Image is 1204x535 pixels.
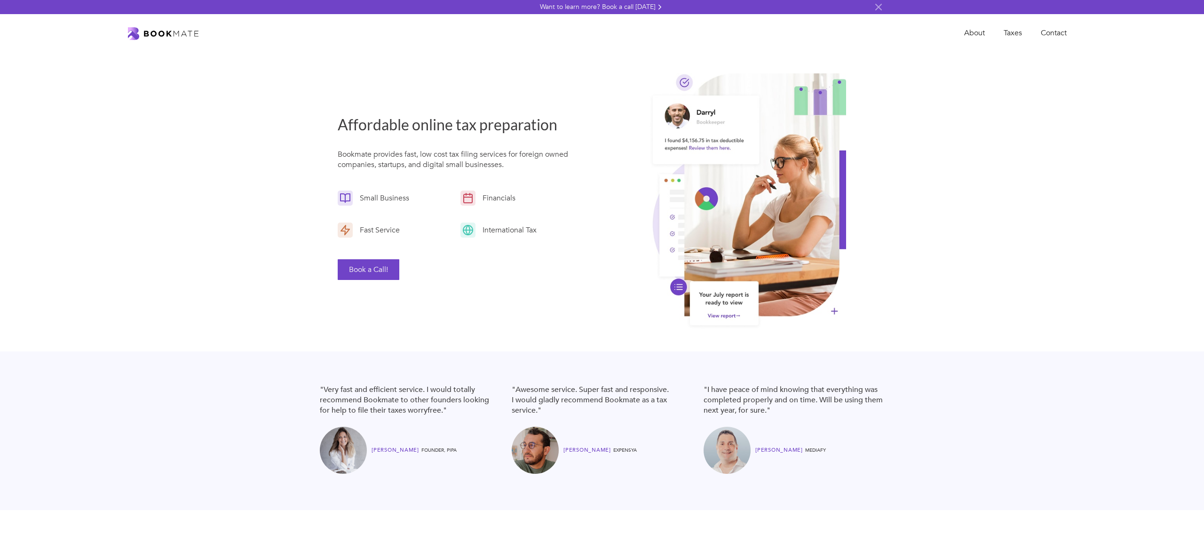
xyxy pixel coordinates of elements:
div: International Tax [475,225,539,235]
a: Taxes [994,24,1031,43]
div: Fast Service [353,225,402,235]
a: Contact [1031,24,1076,43]
button: Book a Call! [338,259,399,280]
blockquote: "I have peace of mind knowing that everything was completed properly and on time. Will be using t... [704,384,884,415]
a: Want to learn more? Book a call [DATE] [540,2,664,12]
div: [PERSON_NAME] [563,445,613,456]
div: Want to learn more? Book a call [DATE] [540,2,656,12]
p: Bookmate provides fast, low cost tax filing services for foreign owned companies, startups, and d... [338,149,576,175]
a: "Very fast and efficient service. I would totally recommend Bookmate to other founders looking fo... [320,384,500,474]
div: [PERSON_NAME] [755,445,805,456]
a: home [128,26,198,40]
div: FOUNDER, PIPA [421,445,457,456]
div: MediaFy [805,445,826,456]
div: Small Business [353,193,412,203]
h3: Affordable online tax preparation [338,114,576,135]
blockquote: "Very fast and efficient service. I would totally recommend Bookmate to other founders looking fo... [320,384,500,415]
blockquote: "Awesome service. Super fast and responsive. I would gladly recommend Bookmate as a tax service." [512,384,692,415]
div: [PERSON_NAME] [372,445,421,456]
div: Expensya [613,445,637,456]
a: "Awesome service. Super fast and responsive. I would gladly recommend Bookmate as a tax service."... [512,384,692,474]
a: "I have peace of mind knowing that everything was completed properly and on time. Will be using t... [704,384,884,474]
div: Financials [475,193,518,203]
a: About [955,24,994,43]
